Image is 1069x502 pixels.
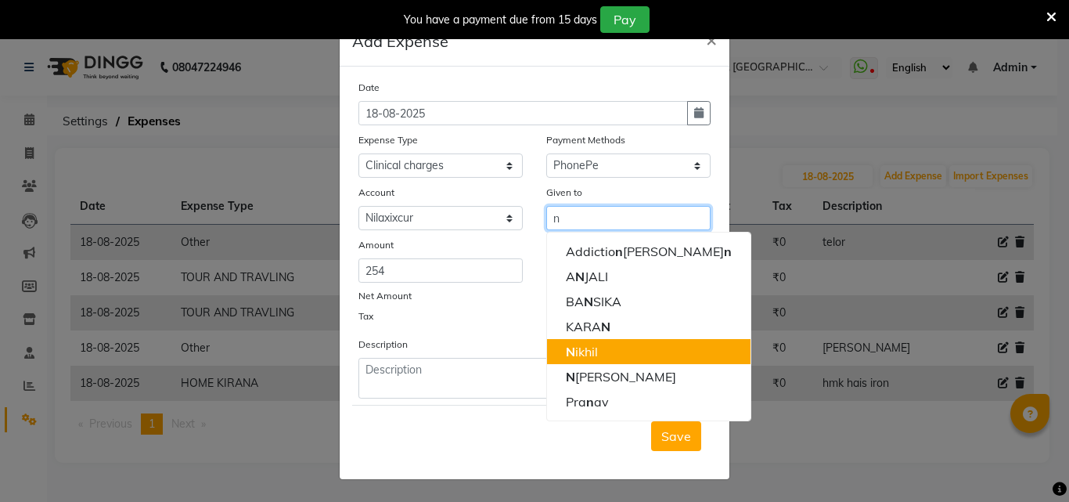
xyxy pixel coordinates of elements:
button: Save [651,421,701,451]
label: Description [358,338,408,352]
label: Expense Type [358,133,418,147]
span: n [586,394,594,410]
label: Date [358,81,380,95]
ngb-highlight: ikhil [566,344,598,359]
label: Amount [358,238,394,252]
label: Tax [358,309,373,323]
label: Net Amount [358,289,412,303]
input: Amount [358,258,523,283]
span: n [615,244,623,259]
ngb-highlight: BA SIKA [566,294,621,309]
ngb-highlight: Addictio [PERSON_NAME] [566,244,732,259]
label: Payment Methods [546,133,625,147]
ngb-highlight: A JALI [566,269,608,284]
span: × [706,27,717,51]
label: Given to [546,186,582,200]
span: N [601,319,610,334]
ngb-highlight: Pra av [566,394,609,410]
label: Account [358,186,394,200]
input: Given to [546,206,711,230]
button: Close [693,17,729,61]
ngb-highlight: [PERSON_NAME] [566,369,676,385]
span: N [566,369,575,385]
span: n [724,244,732,259]
span: N [566,344,575,359]
div: You have a payment due from 15 days [404,12,597,28]
h5: Add Expense [352,30,448,53]
ngb-highlight: KARA [566,319,610,334]
span: N [575,269,585,284]
span: Save [661,428,691,444]
span: N [584,294,593,309]
button: Pay [600,6,650,33]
